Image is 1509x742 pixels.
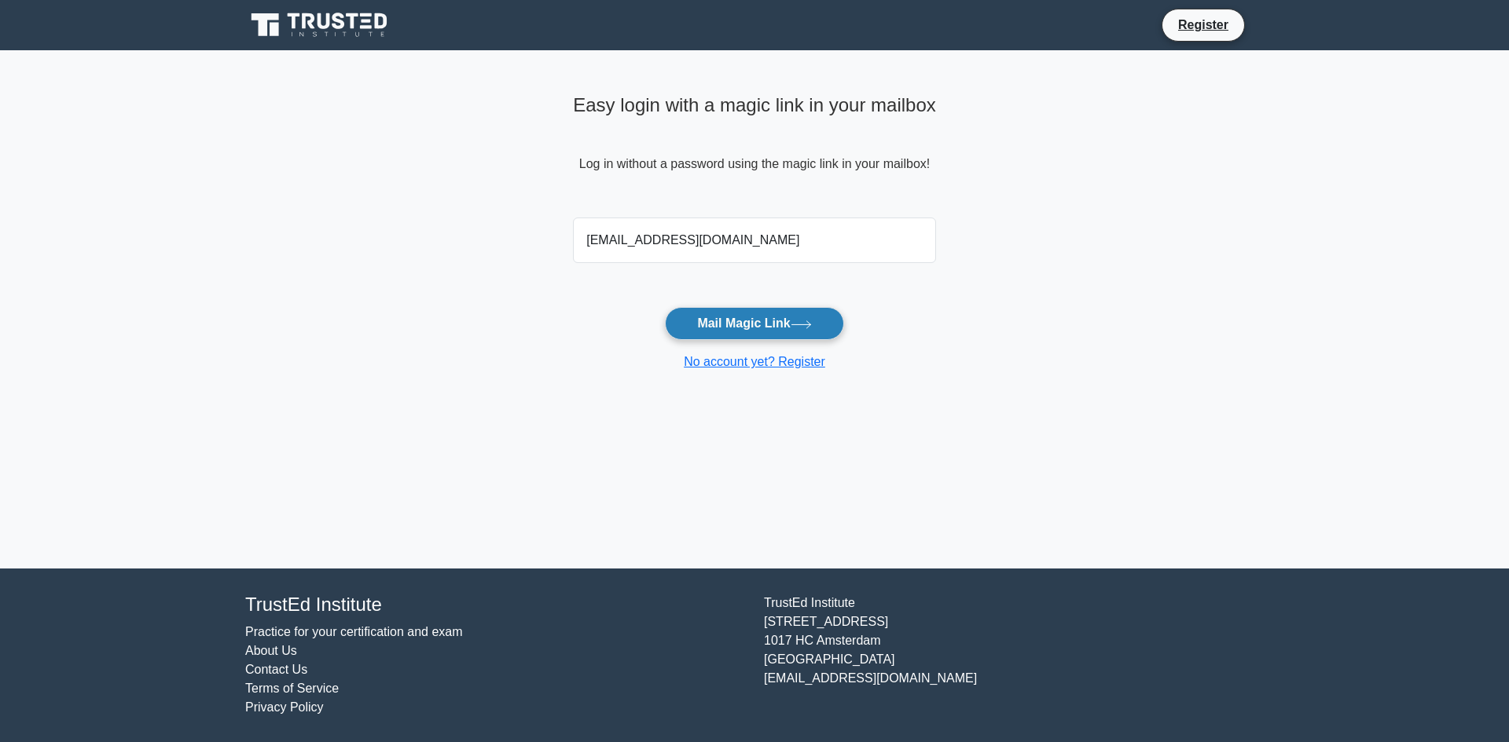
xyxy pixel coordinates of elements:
a: Privacy Policy [245,700,324,714]
a: Practice for your certification and exam [245,625,463,638]
input: Email [573,217,936,263]
a: Terms of Service [245,682,339,695]
div: TrustEd Institute [STREET_ADDRESS] 1017 HC Amsterdam [GEOGRAPHIC_DATA] [EMAIL_ADDRESS][DOMAIN_NAME] [754,594,1273,717]
div: Log in without a password using the magic link in your mailbox! [573,88,936,211]
a: No account yet? Register [684,355,825,368]
a: Register [1169,15,1238,35]
a: Contact Us [245,663,307,676]
h4: TrustEd Institute [245,594,745,616]
h4: Easy login with a magic link in your mailbox [573,94,936,117]
a: About Us [245,644,297,657]
button: Mail Magic Link [665,307,843,340]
